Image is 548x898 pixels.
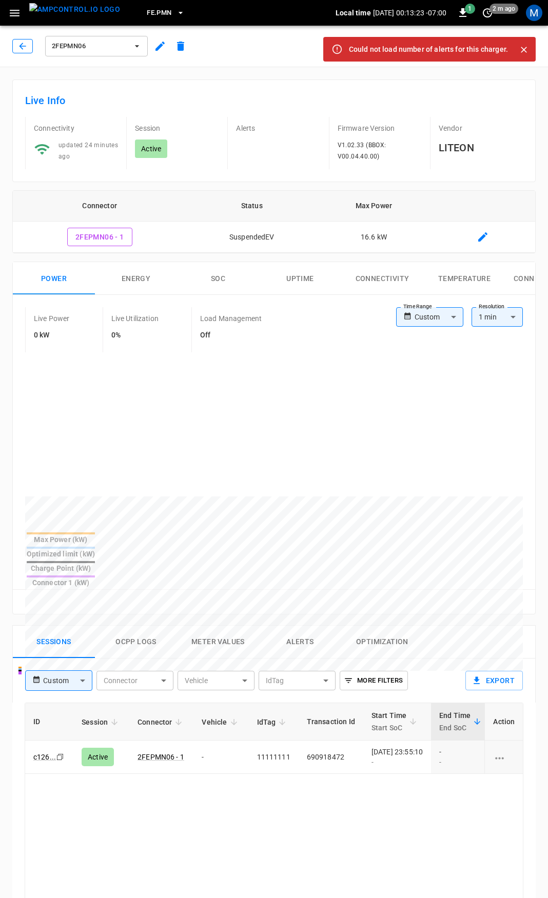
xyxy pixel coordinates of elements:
p: End SoC [439,722,471,734]
p: Load Management [200,313,262,324]
p: Start SoC [371,722,407,734]
th: Status [186,191,317,222]
td: SuspendedEV [186,222,317,253]
div: profile-icon [526,5,542,21]
button: Ocpp logs [95,626,177,658]
span: IdTag [257,716,289,728]
button: Meter Values [177,626,259,658]
p: Session [135,123,219,133]
button: Temperature [423,262,505,295]
span: FE.PMN [147,7,171,19]
div: Custom [43,671,92,690]
span: updated 24 minutes ago [58,142,118,160]
p: Firmware Version [338,123,422,133]
p: Connectivity [34,123,118,133]
div: Start Time [371,709,407,734]
h6: 0 kW [34,330,70,341]
div: Could not load number of alerts for this charger. [349,40,508,58]
button: FE.PMN [143,3,189,23]
table: connector table [13,191,535,253]
div: 1 min [472,307,523,327]
button: More Filters [340,671,408,690]
p: Vendor [439,123,523,133]
span: V1.02.33 (BBOX: V00.04.40.00) [338,142,386,160]
div: End Time [439,709,471,734]
th: Transaction Id [299,703,363,741]
span: 1 [465,4,475,14]
span: 2FEPMN06 [52,41,128,52]
button: Close [516,42,532,57]
button: Alerts [259,626,341,658]
label: Time Range [403,303,432,311]
h6: Live Info [25,92,523,109]
span: Session [82,716,121,728]
h6: Off [200,330,262,341]
button: Energy [95,262,177,295]
h6: 0% [111,330,159,341]
p: Live Utilization [111,313,159,324]
button: set refresh interval [479,5,496,21]
p: Live Power [34,313,70,324]
p: [DATE] 00:13:23 -07:00 [373,8,446,18]
span: Connector [138,716,185,728]
div: Custom [415,307,463,327]
td: 16.6 kW [317,222,430,253]
label: Resolution [479,303,504,311]
span: Vehicle [202,716,240,728]
th: ID [25,703,73,741]
th: Connector [13,191,186,222]
button: Optimization [341,626,423,658]
p: Active [141,144,161,154]
button: SOC [177,262,259,295]
button: 2FEPMN06 - 1 [67,228,132,247]
button: Uptime [259,262,341,295]
p: Alerts [236,123,320,133]
p: Local time [336,8,371,18]
div: charging session options [493,752,515,762]
img: ampcontrol.io logo [29,3,120,16]
th: Max Power [317,191,430,222]
th: Action [484,703,523,741]
h6: LITEON [439,139,523,156]
button: 2FEPMN06 [45,36,148,56]
button: Power [13,262,95,295]
button: Connectivity [341,262,423,295]
button: Export [465,671,523,690]
span: 2 m ago [490,4,518,14]
button: Sessions [13,626,95,658]
span: Start TimeStart SoC [371,709,420,734]
span: End TimeEnd SoC [439,709,484,734]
